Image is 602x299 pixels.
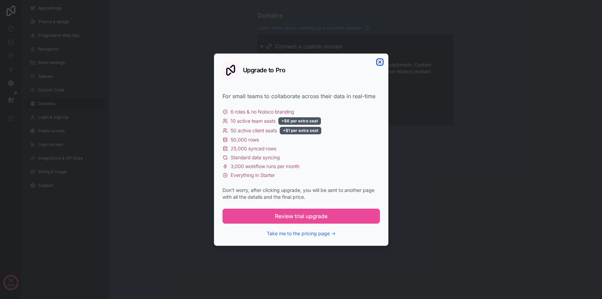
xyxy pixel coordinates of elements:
h2: Upgrade to Pro [243,67,285,73]
div: +$1 per extra seat [280,127,321,134]
span: 50 active client seats [231,127,277,134]
span: 50,000 rows [231,136,259,143]
span: 6 roles & no Noloco branding [231,108,294,115]
span: 25,000 synced rows [231,145,276,152]
div: +$6 per extra seat [278,117,321,125]
span: Standard data syncing [231,154,280,161]
span: 10 active team seats [231,118,276,124]
div: Don't worry, after clicking upgrade, you will be sent to another page with all the details and th... [222,187,380,200]
button: Take me to the pricing page → [267,230,336,237]
div: For small teams to collaborate across their data in real-time [222,92,380,100]
span: 3,000 workflow runs per month [231,163,299,170]
span: Review trial upgrade [275,212,327,220]
button: Review trial upgrade [222,209,380,224]
span: Everything in Starter [231,172,275,179]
